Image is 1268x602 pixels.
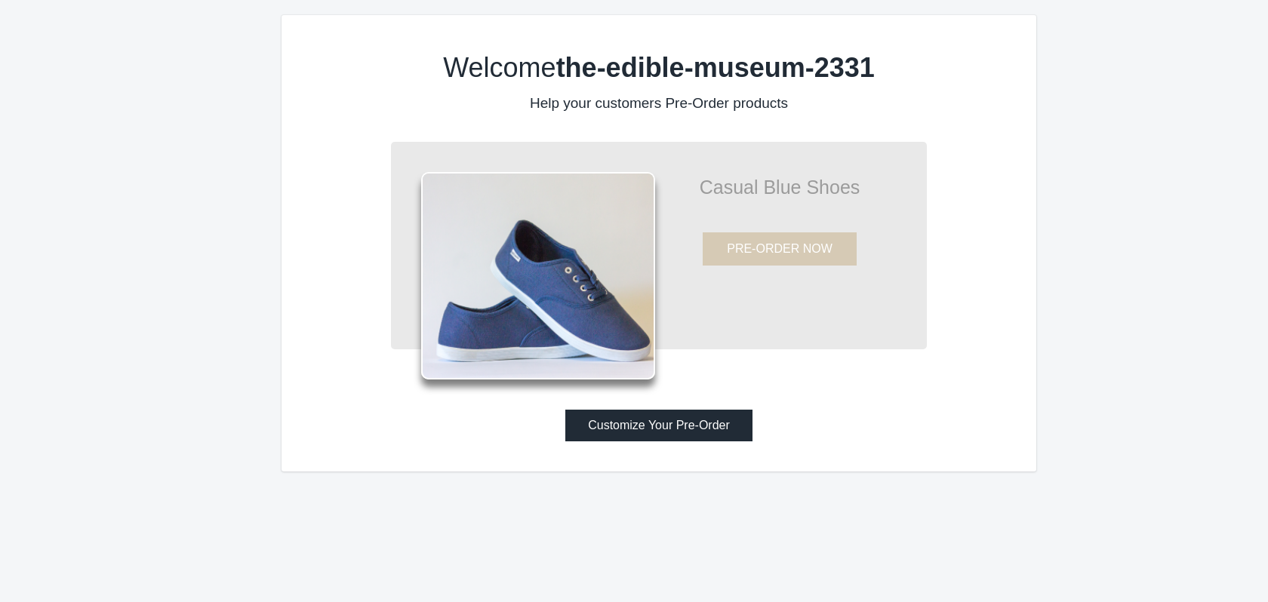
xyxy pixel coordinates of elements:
[443,52,875,83] label: Welcome
[530,95,788,111] label: Help your customers Pre-Order products
[655,180,904,195] p: Casual Blue Shoes
[703,232,857,266] button: PRE-ORDER NOW
[421,172,655,379] img: shoes.png
[556,52,875,83] b: the-edible-museum-2331
[565,410,752,441] button: Customize Your Pre-Order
